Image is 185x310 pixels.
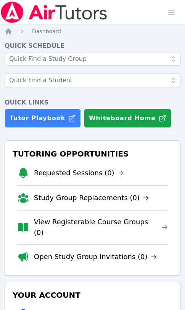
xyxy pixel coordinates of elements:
a: Study Group Replacements (0) [34,193,149,203]
a: Open Study Group Invitations (0) [34,251,157,262]
h4: Quick Links [5,98,180,107]
a: View Registerable Course Groups (0) [34,217,168,238]
h3: Your Account [11,288,174,302]
a: Dashboard [32,28,61,35]
input: Quick Find a Study Group [5,52,180,66]
h4: Quick Schedule [5,41,180,51]
a: Requested Sessions (0) [34,168,124,178]
a: Tutor Playbook [5,109,81,128]
input: Quick Find a Student [5,73,180,87]
span: Dashboard [32,28,61,34]
nav: Breadcrumb [5,28,180,35]
button: Whiteboard Home [84,109,171,128]
h3: Tutoring Opportunities [11,147,174,161]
